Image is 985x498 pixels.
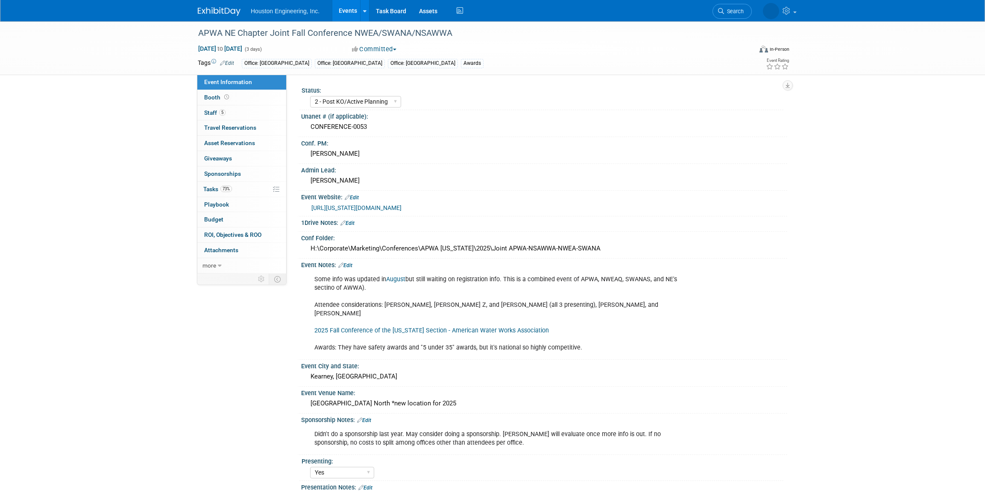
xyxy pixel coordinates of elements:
[197,258,286,273] a: more
[223,94,231,100] span: Booth not reserved yet
[198,45,243,52] span: [DATE] [DATE]
[204,124,256,131] span: Travel Reservations
[198,58,234,68] td: Tags
[204,109,226,116] span: Staff
[340,220,355,226] a: Edit
[204,216,223,223] span: Budget
[763,3,779,19] img: Heidi Joarnt
[308,120,781,134] div: CONFERENCE-0053
[197,151,286,166] a: Giveaways
[301,191,787,202] div: Event Website:
[197,212,286,227] a: Budget
[311,204,402,211] a: [URL][US_STATE][DOMAIN_NAME]
[269,274,287,285] td: Toggle Event Tabs
[308,271,693,357] div: Some info was updated in but still waiting on registration info. This is a combined event of APWA...
[308,174,781,187] div: [PERSON_NAME]
[308,370,781,383] div: Kearney, [GEOGRAPHIC_DATA]
[345,195,359,201] a: Edit
[197,166,286,181] a: Sponsorships
[301,216,787,227] div: 1Drive Notes:
[301,387,787,397] div: Event Venue Name:
[197,182,286,197] a: Tasks73%
[308,426,693,451] div: Didn't do a sponsorship last year. May consider doing a sponsorship. [PERSON_NAME] will evaluate ...
[301,360,787,370] div: Event City and State:
[712,4,752,19] a: Search
[766,58,789,63] div: Event Rating
[204,201,229,208] span: Playbook
[314,327,549,334] a: 2025 Fall Conference of the [US_STATE] Section - American Water Works Association
[244,47,262,52] span: (3 days)
[357,417,371,423] a: Edit
[197,105,286,120] a: Staff5
[358,485,372,491] a: Edit
[308,397,781,410] div: [GEOGRAPHIC_DATA] North *new location for 2025
[204,247,238,253] span: Attachments
[308,147,781,160] div: [PERSON_NAME]
[202,262,216,269] span: more
[197,75,286,90] a: Event Information
[301,414,787,425] div: Sponsorship Notes:
[203,186,232,192] span: Tasks
[197,136,286,151] a: Asset Reservations
[701,44,789,57] div: Event Format
[301,164,787,175] div: Admin Lead:
[769,46,789,52] div: In-Person
[301,232,787,242] div: Conf Folder:
[461,59,484,68] div: Awards
[388,59,458,68] div: Office: [GEOGRAPHIC_DATA]
[315,59,385,68] div: Office: [GEOGRAPHIC_DATA]
[338,262,352,268] a: Edit
[242,59,312,68] div: Office: [GEOGRAPHIC_DATA]
[204,94,231,101] span: Booth
[197,227,286,242] a: ROI, Objectives & ROO
[204,231,261,238] span: ROI, Objectives & ROO
[724,8,744,15] span: Search
[216,45,224,52] span: to
[204,170,241,177] span: Sponsorships
[301,481,787,492] div: Presentation Notes:
[302,455,783,466] div: Presenting:
[195,26,739,41] div: APWA NE Chapter Joint Fall Conference NWEA/SWANA/NSAWWA
[204,155,232,162] span: Giveaways
[301,137,787,148] div: Conf. PM:
[197,90,286,105] a: Booth
[308,242,781,255] div: H:\Corporate\Marketing\Conferences\APWA [US_STATE]\2025\Joint APWA-NSAWWA-NWEA-SWANA
[302,84,783,95] div: Status:
[198,7,240,16] img: ExhibitDay
[251,8,320,15] span: Houston Engineering, Inc.
[197,197,286,212] a: Playbook
[197,120,286,135] a: Travel Reservations
[301,110,787,121] div: Unanet # (if applicable):
[301,259,787,270] div: Event Notes:
[220,60,234,66] a: Edit
[204,140,255,146] span: Asset Reservations
[197,243,286,258] a: Attachments
[386,276,405,283] a: August
[759,46,768,52] img: Format-Inperson.png
[254,274,269,285] td: Personalize Event Tab Strip
[204,79,252,85] span: Event Information
[349,45,400,54] button: Committed
[220,186,232,192] span: 73%
[219,109,226,116] span: 5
